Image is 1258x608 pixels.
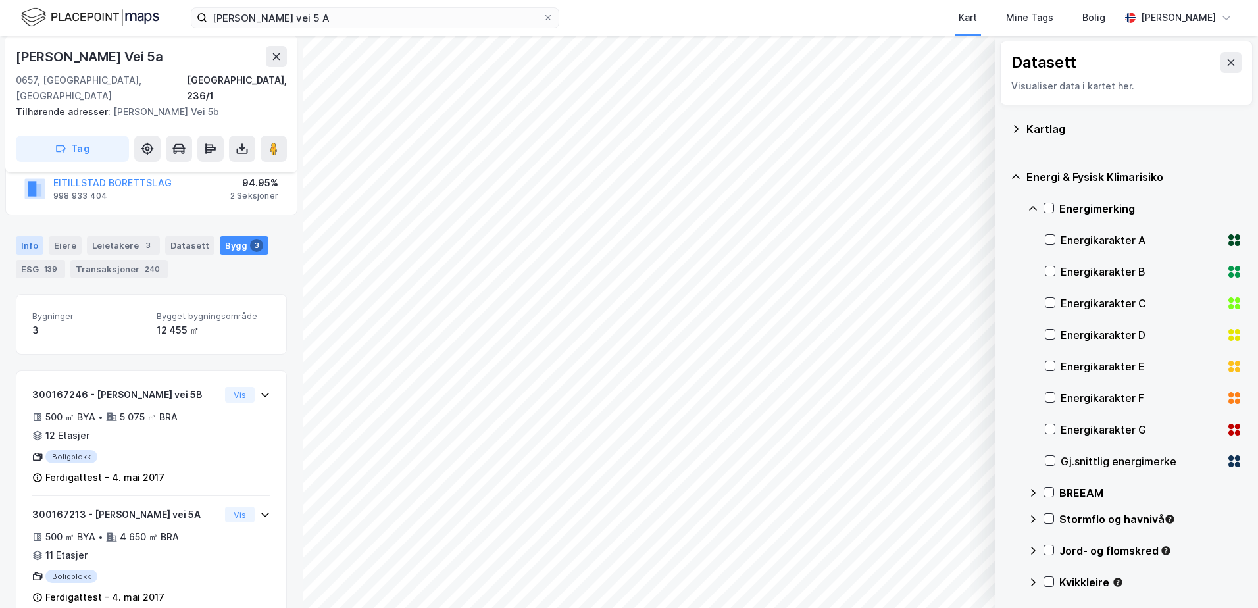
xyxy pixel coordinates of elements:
[1059,543,1242,559] div: Jord- og flomskred
[1112,576,1124,588] div: Tooltip anchor
[1061,359,1221,374] div: Energikarakter E
[230,175,278,191] div: 94.95%
[45,547,88,563] div: 11 Etasjer
[220,236,268,255] div: Bygg
[70,260,168,278] div: Transaksjoner
[45,428,89,443] div: 12 Etasjer
[225,387,255,403] button: Vis
[45,470,164,486] div: Ferdigattest - 4. mai 2017
[45,409,95,425] div: 500 ㎡ BYA
[230,191,278,201] div: 2 Seksjoner
[1141,10,1216,26] div: [PERSON_NAME]
[1192,545,1258,608] iframe: Chat Widget
[16,136,129,162] button: Tag
[1011,78,1242,94] div: Visualiser data i kartet her.
[141,239,155,252] div: 3
[32,387,220,403] div: 300167246 - [PERSON_NAME] vei 5B
[45,529,95,545] div: 500 ㎡ BYA
[1061,232,1221,248] div: Energikarakter A
[21,6,159,29] img: logo.f888ab2527a4732fd821a326f86c7f29.svg
[1061,422,1221,438] div: Energikarakter G
[207,8,543,28] input: Søk på adresse, matrikkel, gårdeiere, leietakere eller personer
[120,529,179,545] div: 4 650 ㎡ BRA
[157,322,270,338] div: 12 455 ㎡
[16,260,65,278] div: ESG
[1061,390,1221,406] div: Energikarakter F
[1061,295,1221,311] div: Energikarakter C
[98,412,103,422] div: •
[1059,574,1242,590] div: Kvikkleire
[16,46,166,67] div: [PERSON_NAME] Vei 5a
[250,239,263,252] div: 3
[142,263,163,276] div: 240
[1061,327,1221,343] div: Energikarakter D
[1061,453,1221,469] div: Gj.snittlig energimerke
[1160,545,1172,557] div: Tooltip anchor
[41,263,60,276] div: 139
[1026,121,1242,137] div: Kartlag
[87,236,160,255] div: Leietakere
[1011,52,1076,73] div: Datasett
[1192,545,1258,608] div: Kontrollprogram for chat
[98,532,103,542] div: •
[225,507,255,522] button: Vis
[165,236,214,255] div: Datasett
[49,236,82,255] div: Eiere
[1164,513,1176,525] div: Tooltip anchor
[1082,10,1105,26] div: Bolig
[1061,264,1221,280] div: Energikarakter B
[120,409,178,425] div: 5 075 ㎡ BRA
[16,104,276,120] div: [PERSON_NAME] Vei 5b
[16,106,113,117] span: Tilhørende adresser:
[1026,169,1242,185] div: Energi & Fysisk Klimarisiko
[959,10,977,26] div: Kart
[45,590,164,605] div: Ferdigattest - 4. mai 2017
[16,236,43,255] div: Info
[1059,201,1242,216] div: Energimerking
[1059,485,1242,501] div: BREEAM
[16,72,187,104] div: 0657, [GEOGRAPHIC_DATA], [GEOGRAPHIC_DATA]
[187,72,287,104] div: [GEOGRAPHIC_DATA], 236/1
[32,322,146,338] div: 3
[1059,511,1242,527] div: Stormflo og havnivå
[53,191,107,201] div: 998 933 404
[32,311,146,322] span: Bygninger
[32,507,220,522] div: 300167213 - [PERSON_NAME] vei 5A
[1006,10,1053,26] div: Mine Tags
[157,311,270,322] span: Bygget bygningsområde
